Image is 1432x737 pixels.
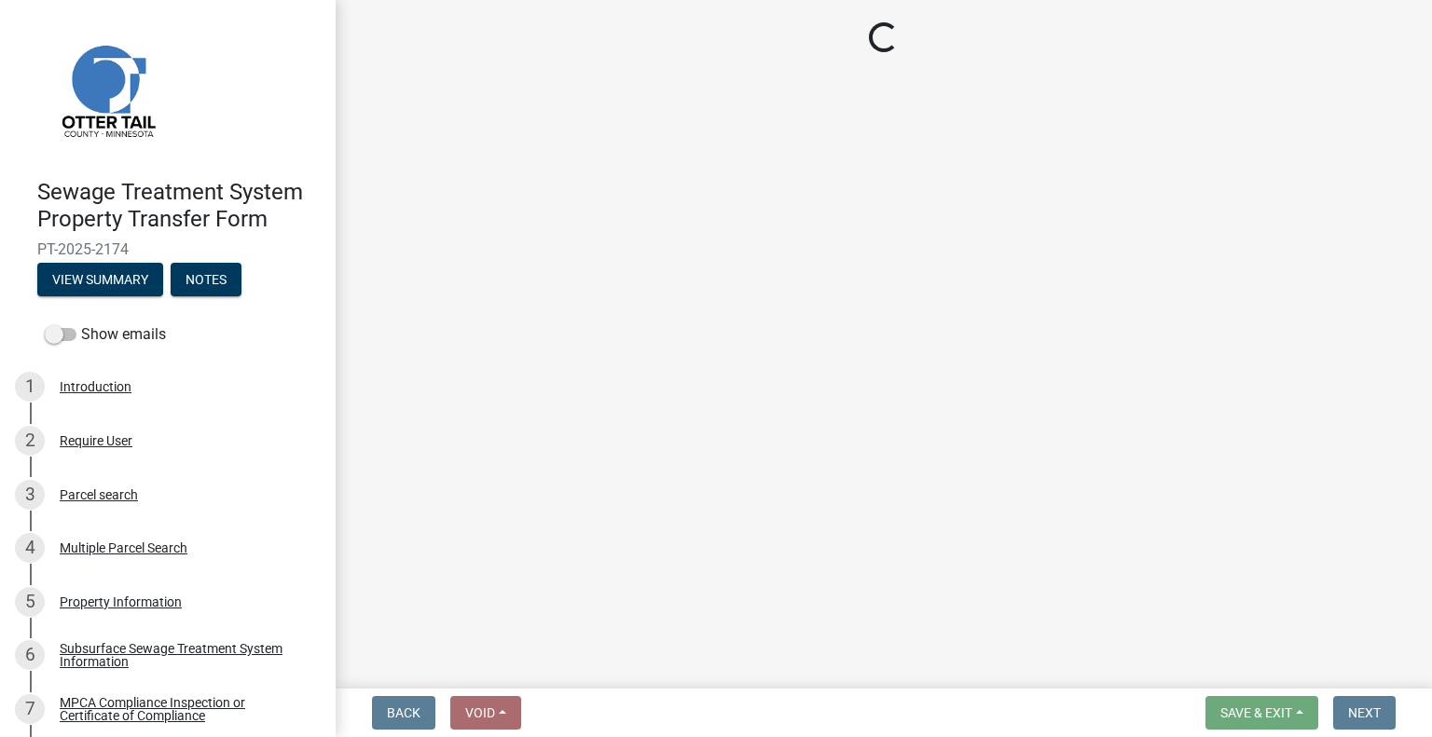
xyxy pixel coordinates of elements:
[60,595,182,608] div: Property Information
[15,640,45,670] div: 6
[387,705,420,720] span: Back
[15,480,45,510] div: 3
[37,20,177,159] img: Otter Tail County, Minnesota
[37,240,298,258] span: PT-2025-2174
[372,696,435,730] button: Back
[171,263,241,296] button: Notes
[60,380,131,393] div: Introduction
[60,434,132,447] div: Require User
[60,488,138,501] div: Parcel search
[1348,705,1381,720] span: Next
[37,273,163,288] wm-modal-confirm: Summary
[15,587,45,617] div: 5
[465,705,495,720] span: Void
[1333,696,1396,730] button: Next
[60,642,306,668] div: Subsurface Sewage Treatment System Information
[15,533,45,563] div: 4
[60,541,187,554] div: Multiple Parcel Search
[37,179,321,233] h4: Sewage Treatment System Property Transfer Form
[37,263,163,296] button: View Summary
[45,323,166,346] label: Show emails
[15,372,45,402] div: 1
[1220,705,1292,720] span: Save & Exit
[1205,696,1318,730] button: Save & Exit
[171,273,241,288] wm-modal-confirm: Notes
[450,696,521,730] button: Void
[15,694,45,724] div: 7
[60,696,306,722] div: MPCA Compliance Inspection or Certificate of Compliance
[15,426,45,456] div: 2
